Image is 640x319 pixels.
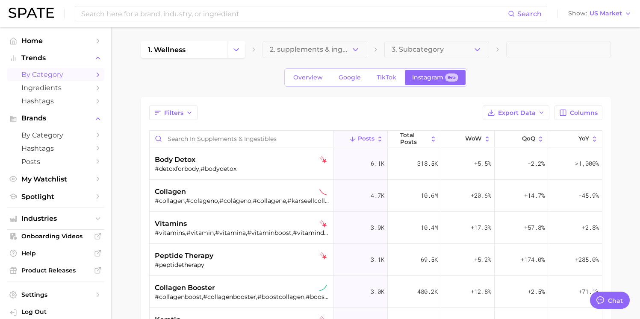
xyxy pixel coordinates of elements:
[578,190,599,201] span: -45.9%
[392,46,444,53] span: 3. Subcategory
[286,70,330,85] a: Overview
[517,10,542,18] span: Search
[548,131,602,147] button: YoY
[578,135,589,142] span: YoY
[405,70,466,85] a: InstagramBeta
[371,222,384,233] span: 3.9k
[21,266,90,274] span: Product Releases
[21,37,90,45] span: Home
[371,190,384,201] span: 4.7k
[471,190,491,201] span: +20.6%
[7,34,104,47] a: Home
[7,212,104,225] button: Industries
[21,70,90,79] span: by Category
[441,131,495,147] button: WoW
[7,155,104,168] a: Posts
[528,287,545,297] span: +2.5%
[155,261,330,269] div: #peptidetherapy
[358,135,375,142] span: Posts
[155,219,187,229] span: vitamins
[471,222,491,233] span: +17.3%
[521,255,545,265] span: +174.0%
[319,220,327,228] img: instagram falling star
[7,288,104,301] a: Settings
[421,190,438,201] span: 10.6m
[575,255,599,265] span: +285.0%
[148,46,186,54] span: 1. wellness
[262,41,367,58] button: 2. supplements & ingestiblesChoose Category
[590,11,622,16] span: US Market
[7,112,104,125] button: Brands
[334,131,387,147] button: Posts
[21,158,90,166] span: Posts
[164,109,183,117] span: Filters
[319,156,327,164] img: instagram falling star
[21,291,90,299] span: Settings
[270,46,351,53] span: 2. supplements & ingestibles Choose Category
[150,276,602,308] button: collagen boosterinstagram sustained riser#collagenboost,#collagenbooster,#boostcollagen,#boosterd...
[21,54,90,62] span: Trends
[150,148,602,180] button: body detoxinstagram falling star#detoxforbody,#bodydetox6.1k318.5k+5.5%-2.2%>1,000%
[319,252,327,260] img: instagram falling star
[339,74,361,81] span: Google
[21,114,90,122] span: Brands
[7,264,104,277] a: Product Releases
[80,6,508,21] input: Search here for a brand, industry, or ingredient
[471,287,491,297] span: +12.8%
[149,105,198,120] button: Filters
[575,159,599,167] span: >1,000%
[417,158,438,169] span: 318.5k
[21,249,90,257] span: Help
[227,41,245,58] button: Change Category
[371,287,384,297] span: 3.0k
[582,222,599,233] span: +2.8%
[522,135,535,142] span: QoQ
[384,41,489,58] button: 3. Subcategory
[155,165,330,173] div: #detoxforbody,#bodydetox
[21,215,90,222] span: Industries
[421,255,438,265] span: 69.5k
[155,251,213,261] span: peptide therapy
[150,212,602,244] button: vitaminsinstagram falling star#vitamins,#vitamin,#vitamina,#vitaminboost,#vitamindeficiency,#dail...
[9,8,54,18] img: SPATE
[7,81,104,94] a: Ingredients
[498,109,536,117] span: Export Data
[7,142,104,155] a: Hashtags
[21,232,90,240] span: Onboarding Videos
[319,284,327,292] img: instagram sustained riser
[524,190,545,201] span: +14.7%
[566,8,634,19] button: ShowUS Market
[155,155,195,165] span: body detox
[155,293,330,301] div: #collagenboost,#collagenbooster,#boostcollagen,#boosterdecollagène,#herbalifeskincollagenbeautybo...
[155,229,330,237] div: #vitamins,#vitamin,#vitamina,#vitaminboost,#vitamindeficiency,#dailyvitamins,#vitaminasyminerales...
[7,68,104,81] a: by Category
[21,193,90,201] span: Spotlight
[155,283,215,293] span: collagen booster
[21,175,90,183] span: My Watchlist
[474,158,491,169] span: +5.5%
[528,158,545,169] span: -2.2%
[417,287,438,297] span: 480.2k
[474,255,491,265] span: +5.2%
[150,131,334,147] input: Search in supplements & ingestibles
[388,131,441,147] button: Total Posts
[331,70,368,85] a: Google
[21,144,90,152] span: Hashtags
[7,230,104,243] a: Onboarding Videos
[400,132,428,145] span: Total Posts
[369,70,404,85] a: TikTok
[7,52,104,64] button: Trends
[7,190,104,203] a: Spotlight
[21,97,90,105] span: Hashtags
[412,74,443,81] span: Instagram
[568,11,587,16] span: Show
[483,105,549,120] button: Export Data
[554,105,602,120] button: Columns
[377,74,396,81] span: TikTok
[293,74,323,81] span: Overview
[524,222,545,233] span: +57.8%
[448,74,456,81] span: Beta
[150,180,602,212] button: collageninstagram sustained decliner#collagen,#colageno,#colágeno,#collagene,#karseellcollagen,#c...
[21,131,90,139] span: by Category
[319,188,327,196] img: instagram sustained decliner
